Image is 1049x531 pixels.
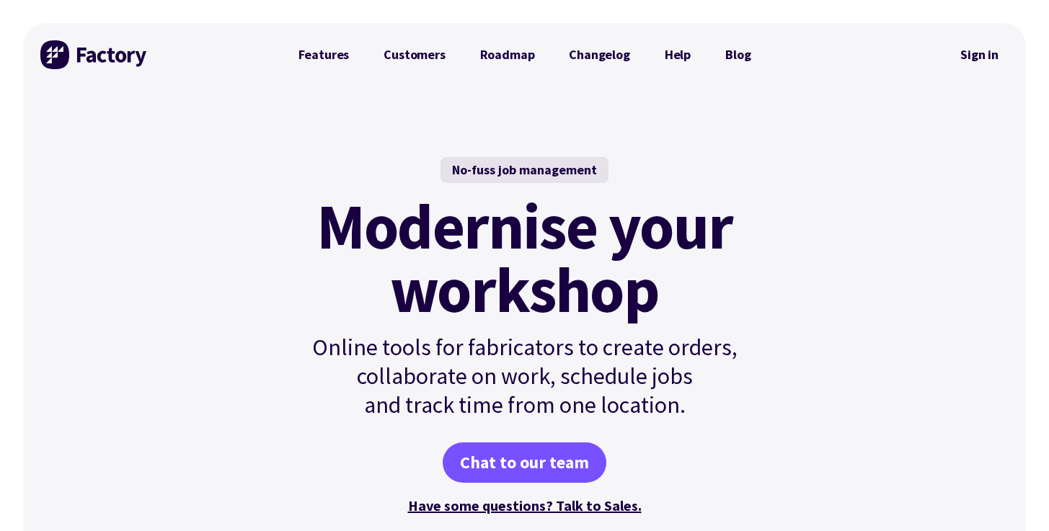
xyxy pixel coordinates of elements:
[950,38,1009,71] a: Sign in
[552,40,647,69] a: Changelog
[281,40,769,69] nav: Primary Navigation
[708,40,768,69] a: Blog
[441,157,608,183] div: No-fuss job management
[950,38,1009,71] nav: Secondary Navigation
[40,40,149,69] img: Factory
[443,442,606,483] a: Chat to our team
[647,40,708,69] a: Help
[408,496,642,514] a: Have some questions? Talk to Sales.
[281,333,769,419] p: Online tools for fabricators to create orders, collaborate on work, schedule jobs and track time ...
[366,40,462,69] a: Customers
[317,195,732,321] mark: Modernise your workshop
[463,40,552,69] a: Roadmap
[281,40,367,69] a: Features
